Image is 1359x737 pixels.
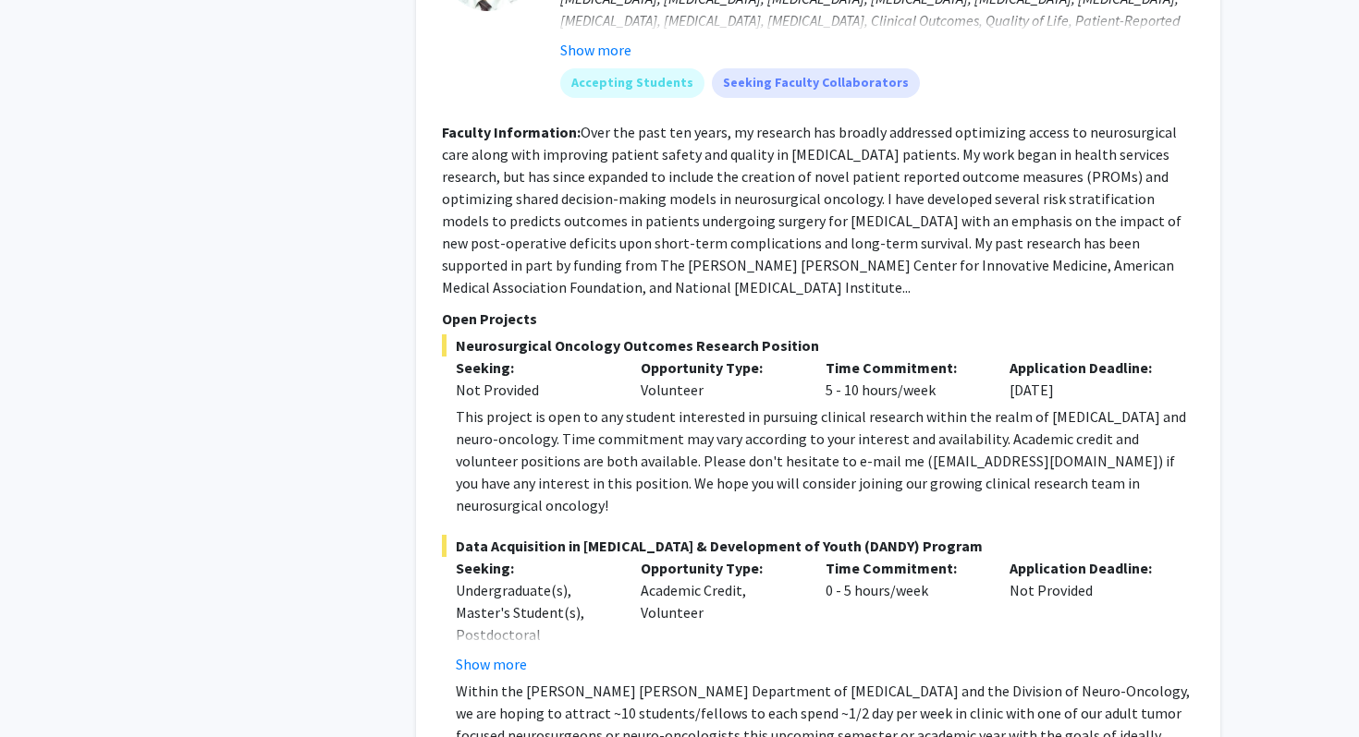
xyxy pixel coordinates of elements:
[442,535,1194,557] span: Data Acquisition in [MEDICAL_DATA] & Development of Youth (DANDY) Program
[996,557,1181,675] div: Not Provided
[14,654,79,723] iframe: Chat
[456,557,613,579] p: Seeking:
[456,405,1194,516] div: This project is open to any student interested in pursuing clinical research within the realm of ...
[627,356,812,401] div: Volunteer
[996,356,1181,401] div: [DATE]
[456,356,613,379] p: Seeking:
[812,356,997,401] div: 5 - 10 hours/week
[1010,557,1167,579] p: Application Deadline:
[826,557,983,579] p: Time Commitment:
[641,356,798,379] p: Opportunity Type:
[442,123,581,141] b: Faculty Information:
[442,334,1194,356] span: Neurosurgical Oncology Outcomes Research Position
[442,123,1181,296] fg-read-more: Over the past ten years, my research has broadly addressed optimizing access to neurosurgical car...
[442,308,1194,330] p: Open Projects
[560,39,631,61] button: Show more
[456,379,613,401] div: Not Provided
[1010,356,1167,379] p: Application Deadline:
[627,557,812,675] div: Academic Credit, Volunteer
[560,68,704,98] mat-chip: Accepting Students
[456,653,527,675] button: Show more
[712,68,920,98] mat-chip: Seeking Faculty Collaborators
[641,557,798,579] p: Opportunity Type:
[826,356,983,379] p: Time Commitment:
[456,579,613,734] div: Undergraduate(s), Master's Student(s), Postdoctoral Researcher(s) / Research Staff, Medical Resid...
[812,557,997,675] div: 0 - 5 hours/week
